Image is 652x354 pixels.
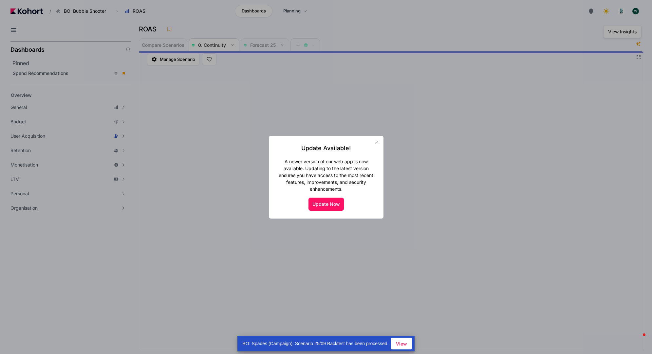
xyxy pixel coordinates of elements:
h2: Update Available! [301,144,351,153]
div: A newer version of our web app is now available. Updating to the latest version ensures you have ... [277,158,376,192]
button: Update Now [308,198,344,211]
iframe: Intercom live chat [630,332,645,347]
div: BO: Spades (Campaign): Scenario 25/09 Backtest has been processed. [237,336,391,351]
button: View [391,338,412,349]
span: View [396,340,407,347]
